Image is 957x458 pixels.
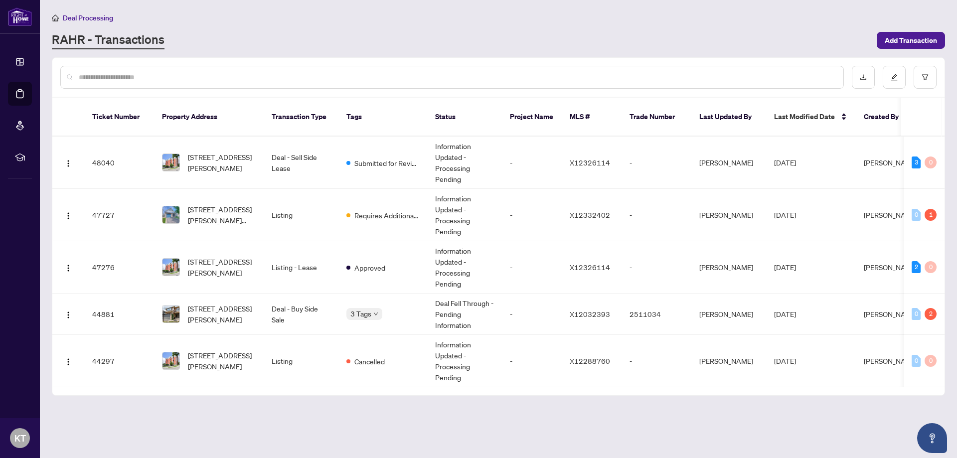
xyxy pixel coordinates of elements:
img: thumbnail-img [162,154,179,171]
span: [DATE] [774,309,796,318]
span: filter [922,74,929,81]
div: 2 [912,261,921,273]
button: Open asap [917,423,947,453]
span: [PERSON_NAME] [864,158,918,167]
span: 3 Tags [350,308,371,319]
span: X12326114 [570,263,610,272]
img: Logo [64,264,72,272]
td: Deal - Sell Side Lease [264,137,338,189]
th: Last Updated By [691,98,766,137]
span: edit [891,74,898,81]
td: [PERSON_NAME] [691,189,766,241]
span: Submitted for Review [354,157,419,168]
th: Created By [856,98,916,137]
span: [STREET_ADDRESS][PERSON_NAME] [188,256,256,278]
td: [PERSON_NAME] [691,335,766,387]
td: [PERSON_NAME] [691,294,766,335]
div: 0 [925,261,937,273]
td: Deal - Buy Side Sale [264,294,338,335]
td: - [502,294,562,335]
th: Project Name [502,98,562,137]
img: thumbnail-img [162,206,179,223]
span: [STREET_ADDRESS][PERSON_NAME][PERSON_NAME] [188,204,256,226]
span: download [860,74,867,81]
span: Deal Processing [63,13,113,22]
th: Property Address [154,98,264,137]
th: Trade Number [622,98,691,137]
td: 44297 [84,335,154,387]
th: Tags [338,98,427,137]
th: Status [427,98,502,137]
td: [PERSON_NAME] [691,241,766,294]
div: 0 [912,355,921,367]
span: Last Modified Date [774,111,835,122]
span: X12332402 [570,210,610,219]
div: 0 [912,209,921,221]
th: Last Modified Date [766,98,856,137]
button: filter [914,66,937,89]
td: 47727 [84,189,154,241]
div: 2 [925,308,937,320]
span: [DATE] [774,210,796,219]
span: [PERSON_NAME] [864,263,918,272]
button: Logo [60,259,76,275]
td: Information Updated - Processing Pending [427,137,502,189]
td: Listing [264,189,338,241]
td: Deal Fell Through - Pending Information [427,294,502,335]
div: 0 [925,156,937,168]
span: X12288760 [570,356,610,365]
td: - [502,189,562,241]
td: 47276 [84,241,154,294]
td: - [622,137,691,189]
button: Logo [60,306,76,322]
button: download [852,66,875,89]
th: Ticket Number [84,98,154,137]
div: 3 [912,156,921,168]
button: Logo [60,207,76,223]
td: - [502,137,562,189]
img: thumbnail-img [162,305,179,322]
span: [PERSON_NAME] [864,309,918,318]
span: KT [14,431,26,445]
td: - [502,335,562,387]
img: Logo [64,159,72,167]
button: Logo [60,154,76,170]
img: Logo [64,212,72,220]
button: Logo [60,353,76,369]
td: [PERSON_NAME] [691,137,766,189]
td: - [502,241,562,294]
th: Transaction Type [264,98,338,137]
span: [DATE] [774,263,796,272]
td: Listing - Lease [264,241,338,294]
div: 0 [912,308,921,320]
span: [DATE] [774,356,796,365]
span: Add Transaction [885,32,937,48]
td: Listing [264,335,338,387]
button: edit [883,66,906,89]
td: 48040 [84,137,154,189]
td: Information Updated - Processing Pending [427,335,502,387]
span: Approved [354,262,385,273]
span: [PERSON_NAME] [864,356,918,365]
div: 1 [925,209,937,221]
span: Cancelled [354,356,385,367]
span: [STREET_ADDRESS][PERSON_NAME] [188,303,256,325]
img: Logo [64,358,72,366]
span: X12326114 [570,158,610,167]
img: logo [8,7,32,26]
span: down [373,311,378,316]
span: Requires Additional Docs [354,210,419,221]
div: 0 [925,355,937,367]
td: 2511034 [622,294,691,335]
td: - [622,335,691,387]
img: thumbnail-img [162,259,179,276]
td: 44881 [84,294,154,335]
th: MLS # [562,98,622,137]
img: thumbnail-img [162,352,179,369]
span: home [52,14,59,21]
a: RAHR - Transactions [52,31,164,49]
td: Information Updated - Processing Pending [427,189,502,241]
td: - [622,241,691,294]
span: [STREET_ADDRESS][PERSON_NAME] [188,152,256,173]
span: X12032393 [570,309,610,318]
